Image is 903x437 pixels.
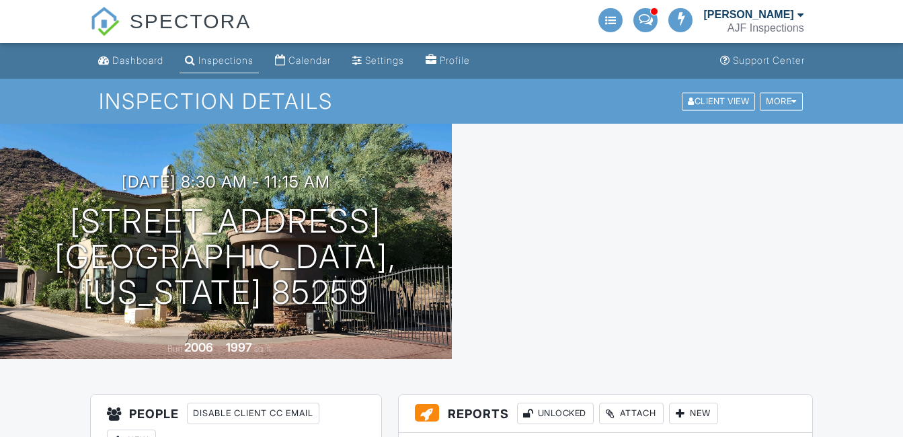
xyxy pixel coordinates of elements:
h3: [DATE] 8:30 am - 11:15 am [122,173,330,191]
img: The Best Home Inspection Software - Spectora [90,7,120,36]
h1: Inspection Details [99,89,804,113]
div: Settings [365,54,404,66]
a: Dashboard [93,48,169,73]
a: Profile [420,48,475,73]
a: Inspections [180,48,259,73]
div: Client View [682,92,755,110]
div: Calendar [288,54,331,66]
div: Support Center [733,54,805,66]
div: [PERSON_NAME] [703,8,793,22]
a: Client View [680,95,758,106]
span: Built [167,344,182,354]
div: Dashboard [112,54,163,66]
div: More [760,92,803,110]
div: Attach [599,403,664,424]
div: 2006 [184,340,213,354]
span: sq. ft. [254,344,273,354]
a: Settings [347,48,409,73]
div: New [669,403,718,424]
div: Profile [440,54,470,66]
h3: Reports [399,395,812,433]
a: Calendar [270,48,336,73]
div: Unlocked [517,403,594,424]
div: 1997 [226,340,252,354]
div: Inspections [198,54,253,66]
span: SPECTORA [130,7,251,35]
h1: [STREET_ADDRESS] [GEOGRAPHIC_DATA], [US_STATE] 85259 [22,204,430,310]
a: Support Center [715,48,810,73]
div: Disable Client CC Email [187,403,319,424]
div: AJF Inspections [728,22,804,35]
a: SPECTORA [90,20,251,45]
